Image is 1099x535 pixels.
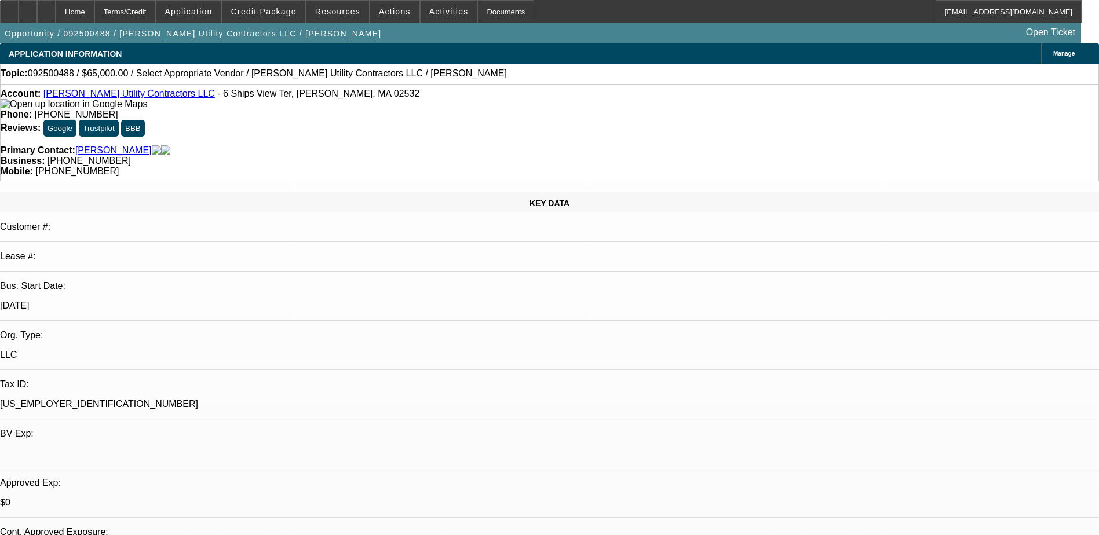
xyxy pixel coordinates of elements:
button: Actions [370,1,419,23]
button: Trustpilot [79,120,118,137]
span: Manage [1053,50,1075,57]
strong: Topic: [1,68,28,79]
strong: Primary Contact: [1,145,75,156]
span: APPLICATION INFORMATION [9,49,122,58]
button: BBB [121,120,145,137]
strong: Business: [1,156,45,166]
a: Open Ticket [1021,23,1080,42]
img: Open up location in Google Maps [1,99,147,109]
span: Resources [315,7,360,16]
button: Google [43,120,76,137]
span: [PHONE_NUMBER] [35,166,119,176]
button: Application [156,1,221,23]
strong: Phone: [1,109,32,119]
a: [PERSON_NAME] Utility Contractors LLC [43,89,215,98]
span: - 6 Ships View Ter, [PERSON_NAME], MA 02532 [217,89,419,98]
img: linkedin-icon.png [161,145,170,156]
img: facebook-icon.png [152,145,161,156]
a: View Google Maps [1,99,147,109]
span: [PHONE_NUMBER] [48,156,131,166]
button: Activities [421,1,477,23]
button: Resources [306,1,369,23]
span: KEY DATA [530,199,569,208]
span: Actions [379,7,411,16]
span: 092500488 / $65,000.00 / Select Appropriate Vendor / [PERSON_NAME] Utility Contractors LLC / [PER... [28,68,507,79]
strong: Reviews: [1,123,41,133]
a: [PERSON_NAME] [75,145,152,156]
span: Opportunity / 092500488 / [PERSON_NAME] Utility Contractors LLC / [PERSON_NAME] [5,29,381,38]
button: Credit Package [222,1,305,23]
span: [PHONE_NUMBER] [35,109,118,119]
span: Activities [429,7,469,16]
strong: Account: [1,89,41,98]
span: Application [165,7,212,16]
span: Credit Package [231,7,297,16]
strong: Mobile: [1,166,33,176]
